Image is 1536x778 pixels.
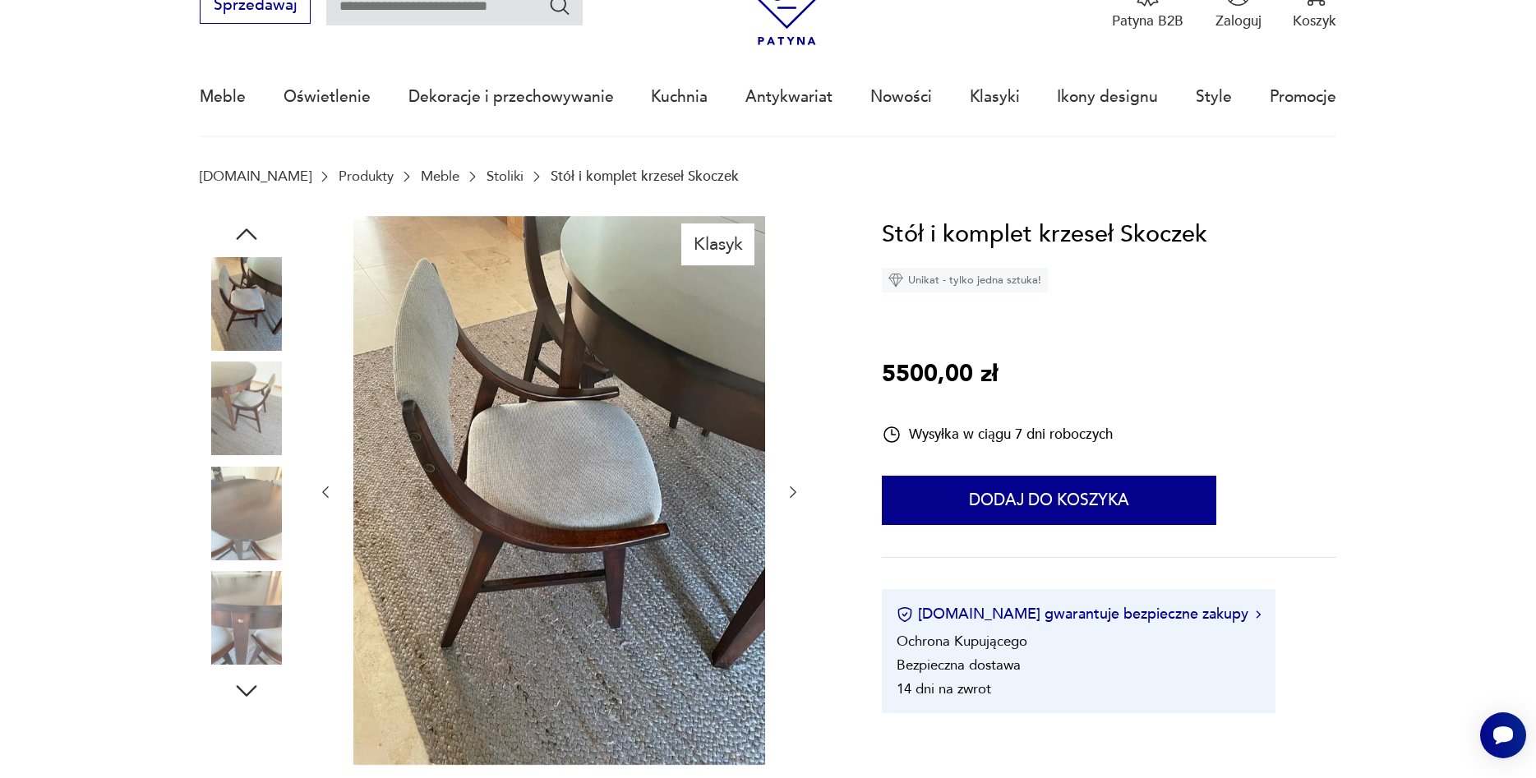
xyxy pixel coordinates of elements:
a: Ikony designu [1057,59,1158,135]
li: Bezpieczna dostawa [897,656,1021,674]
img: Ikona diamentu [888,273,903,288]
h1: Stół i komplet krzeseł Skoczek [882,216,1207,254]
img: Zdjęcie produktu Stół i komplet krzeseł Skoczek [200,571,293,665]
img: Zdjęcie produktu Stół i komplet krzeseł Skoczek [200,257,293,351]
p: 5500,00 zł [882,356,998,394]
a: Oświetlenie [284,59,371,135]
div: Wysyłka w ciągu 7 dni roboczych [882,425,1113,444]
a: Style [1196,59,1232,135]
a: Klasyki [970,59,1020,135]
a: Antykwariat [745,59,833,135]
p: Koszyk [1293,12,1336,30]
a: [DOMAIN_NAME] [200,168,311,184]
img: Zdjęcie produktu Stół i komplet krzeseł Skoczek [353,216,765,765]
img: Ikona strzałki w prawo [1256,610,1261,619]
button: [DOMAIN_NAME] gwarantuje bezpieczne zakupy [897,604,1261,624]
div: Klasyk [681,223,754,265]
img: Ikona certyfikatu [897,606,913,623]
a: Meble [421,168,459,184]
button: Dodaj do koszyka [882,476,1216,525]
li: 14 dni na zwrot [897,679,991,698]
p: Stół i komplet krzeseł Skoczek [551,168,739,184]
p: Zaloguj [1215,12,1262,30]
a: Meble [200,59,246,135]
a: Promocje [1270,59,1336,135]
img: Zdjęcie produktu Stół i komplet krzeseł Skoczek [200,361,293,455]
div: Unikat - tylko jedna sztuka! [882,268,1048,292]
p: Patyna B2B [1112,12,1183,30]
a: Stoliki [487,168,524,184]
a: Dekoracje i przechowywanie [408,59,614,135]
a: Nowości [870,59,932,135]
li: Ochrona Kupującego [897,632,1027,651]
img: Zdjęcie produktu Stół i komplet krzeseł Skoczek [200,467,293,560]
iframe: Smartsupp widget button [1480,712,1526,758]
a: Kuchnia [651,59,708,135]
a: Produkty [339,168,394,184]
